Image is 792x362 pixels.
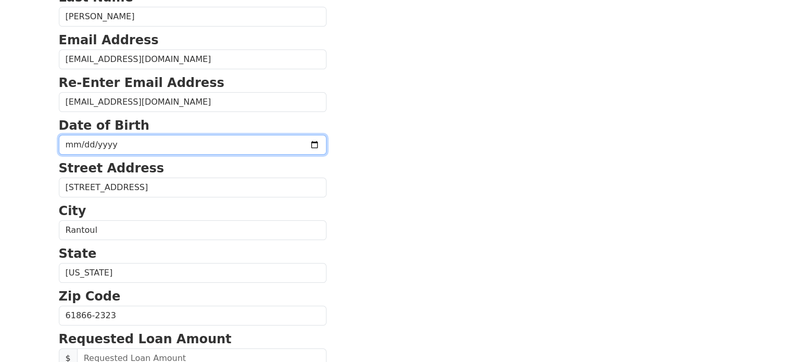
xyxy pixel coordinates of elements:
[59,289,121,304] strong: Zip Code
[59,332,232,346] strong: Requested Loan Amount
[59,246,97,261] strong: State
[59,306,326,326] input: Zip Code
[59,204,86,218] strong: City
[59,178,326,197] input: Street Address
[59,92,326,112] input: Re-Enter Email Address
[59,49,326,69] input: Email Address
[59,161,165,176] strong: Street Address
[59,33,159,47] strong: Email Address
[59,220,326,240] input: City
[59,118,149,133] strong: Date of Birth
[59,7,326,27] input: Last Name
[59,76,224,90] strong: Re-Enter Email Address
